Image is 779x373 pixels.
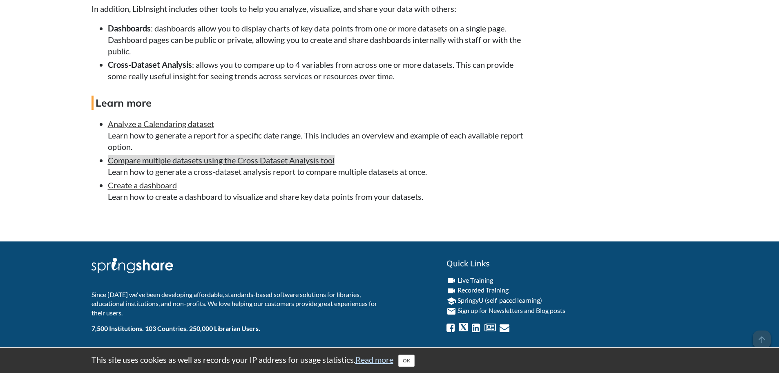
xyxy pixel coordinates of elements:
li: Learn how to generate a cross-dataset analysis report to compare multiple datasets at once. [108,154,533,177]
div: This site uses cookies as well as records your IP address for usage statistics. [83,354,696,367]
span: arrow_upward [753,331,771,348]
button: Close [398,355,415,367]
a: Read more [355,355,393,364]
a: Create a dashboard [108,180,177,190]
p: Since [DATE] we've been developing affordable, standards-based software solutions for libraries, ... [92,290,384,317]
li: Learn how to create a dashboard to visualize and share key data points from your datasets. [108,179,533,202]
a: Recorded Training [458,286,509,294]
a: arrow_upward [753,331,771,341]
i: videocam [446,276,456,286]
i: email [446,306,456,316]
a: Live Training [458,276,493,284]
h4: Learn more [92,96,533,110]
b: 7,500 Institutions. 103 Countries. 250,000 Librarian Users. [92,324,260,332]
li: : dashboards allow you to display charts of key data points from one or more datasets on a single... [108,22,533,57]
li: : allows you to compare up to 4 variables from across one or more datasets. This can provide some... [108,59,533,82]
li: Learn how to generate a report for a specific date range. This includes an overview and example o... [108,118,533,152]
a: Sign up for Newsletters and Blog posts [458,306,565,314]
p: In addition, LibInsight includes other tools to help you analyze, visualize, and share your data ... [92,3,533,14]
img: Springshare [92,258,173,273]
i: school [446,296,456,306]
a: Analyze a Calendaring dataset [108,119,214,129]
strong: Dashboards [108,23,151,33]
a: Compare multiple datasets using the Cross Dataset Analysis tool [108,155,335,165]
i: videocam [446,286,456,296]
strong: Cross-Dataset Analysis [108,60,192,69]
a: SpringyU (self-paced learning) [458,296,542,304]
h2: Quick Links [446,258,688,269]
